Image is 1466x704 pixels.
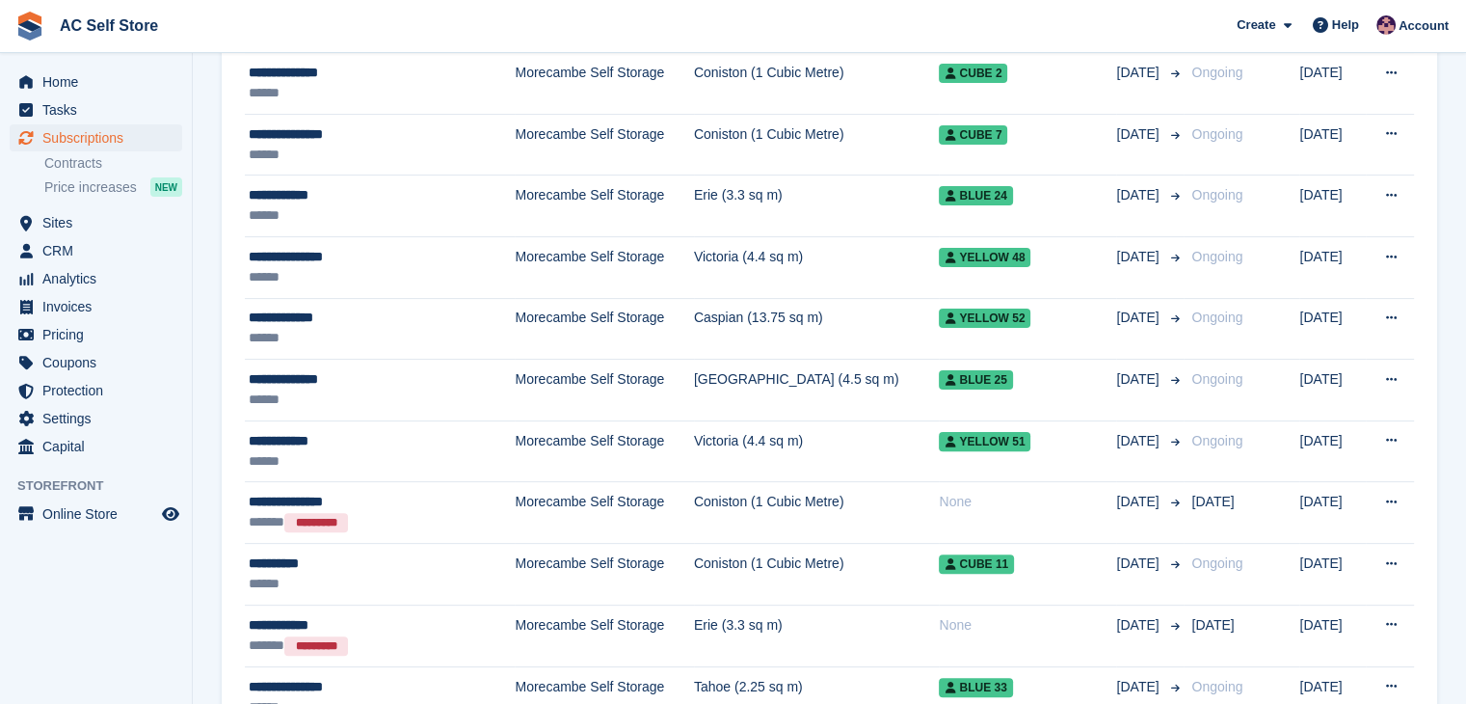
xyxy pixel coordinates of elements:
span: [DATE] [1116,554,1162,574]
span: [DATE] [1116,615,1162,636]
span: [DATE] [1116,369,1162,390]
span: Pricing [42,321,158,348]
td: Morecambe Self Storage [515,298,693,360]
a: menu [10,265,182,292]
td: Coniston (1 Cubic Metre) [694,114,940,176]
td: Coniston (1 Cubic Metre) [694,53,940,115]
td: [GEOGRAPHIC_DATA] (4.5 sq m) [694,360,940,421]
a: menu [10,501,182,528]
span: Ongoing [1191,249,1242,264]
td: Erie (3.3 sq m) [694,176,940,237]
span: Yellow 48 [939,248,1030,267]
span: [DATE] [1116,185,1162,205]
a: menu [10,377,182,404]
span: Capital [42,433,158,460]
span: [DATE] [1191,617,1234,633]
td: Caspian (13.75 sq m) [694,298,940,360]
img: Ted Cox [1376,15,1396,35]
a: menu [10,68,182,95]
span: [DATE] [1116,124,1162,145]
td: [DATE] [1299,53,1365,115]
span: [DATE] [1116,308,1162,328]
span: Blue 25 [939,370,1012,390]
td: Erie (3.3 sq m) [694,605,940,666]
span: Ongoing [1191,187,1242,203]
span: Cube 11 [939,555,1014,574]
a: menu [10,293,182,320]
td: Coniston (1 Cubic Metre) [694,482,940,544]
td: Morecambe Self Storage [515,544,693,606]
a: Preview store [159,502,182,526]
span: Cube 2 [939,64,1007,83]
td: [DATE] [1299,482,1365,544]
span: Account [1399,16,1449,36]
td: [DATE] [1299,420,1365,482]
td: [DATE] [1299,605,1365,666]
td: Morecambe Self Storage [515,114,693,176]
span: Ongoing [1191,310,1242,325]
span: Protection [42,377,158,404]
td: Morecambe Self Storage [515,420,693,482]
span: Ongoing [1191,65,1242,80]
span: Subscriptions [42,124,158,151]
a: menu [10,349,182,376]
span: Settings [42,405,158,432]
td: Victoria (4.4 sq m) [694,420,940,482]
a: menu [10,209,182,236]
a: menu [10,433,182,460]
a: Price increases NEW [44,176,182,198]
span: Tasks [42,96,158,123]
span: Invoices [42,293,158,320]
span: Yellow 52 [939,309,1030,328]
td: [DATE] [1299,176,1365,237]
span: Analytics [42,265,158,292]
td: Victoria (4.4 sq m) [694,236,940,298]
span: CRM [42,237,158,264]
div: None [939,615,1116,636]
span: Online Store [42,501,158,528]
a: menu [10,96,182,123]
td: Morecambe Self Storage [515,53,693,115]
span: Create [1237,15,1275,35]
td: Morecambe Self Storage [515,360,693,421]
td: [DATE] [1299,544,1365,606]
a: menu [10,405,182,432]
span: [DATE] [1116,63,1162,83]
span: Ongoing [1191,371,1242,387]
td: [DATE] [1299,114,1365,176]
td: Morecambe Self Storage [515,176,693,237]
td: Morecambe Self Storage [515,605,693,666]
span: [DATE] [1116,677,1162,697]
a: menu [10,124,182,151]
span: Cube 7 [939,125,1007,145]
span: Ongoing [1191,126,1242,142]
span: Home [42,68,158,95]
span: Blue 24 [939,186,1012,205]
span: Ongoing [1191,679,1242,694]
img: stora-icon-8386f47178a22dfd0bd8f6a31ec36ba5ce8667c1dd55bd0f319d3a0aa187defe.svg [15,12,44,41]
span: Coupons [42,349,158,376]
div: None [939,492,1116,512]
td: Coniston (1 Cubic Metre) [694,544,940,606]
span: Sites [42,209,158,236]
a: Contracts [44,154,182,173]
td: [DATE] [1299,360,1365,421]
td: Morecambe Self Storage [515,236,693,298]
span: Help [1332,15,1359,35]
span: [DATE] [1116,247,1162,267]
td: Morecambe Self Storage [515,482,693,544]
span: Ongoing [1191,433,1242,448]
a: AC Self Store [52,10,166,41]
span: Storefront [17,476,192,496]
span: Yellow 51 [939,432,1030,451]
span: Price increases [44,178,137,197]
span: Blue 33 [939,678,1012,697]
a: menu [10,321,182,348]
div: NEW [150,177,182,197]
span: [DATE] [1116,431,1162,451]
a: menu [10,237,182,264]
span: [DATE] [1116,492,1162,512]
span: Ongoing [1191,555,1242,571]
span: [DATE] [1191,494,1234,509]
td: [DATE] [1299,236,1365,298]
